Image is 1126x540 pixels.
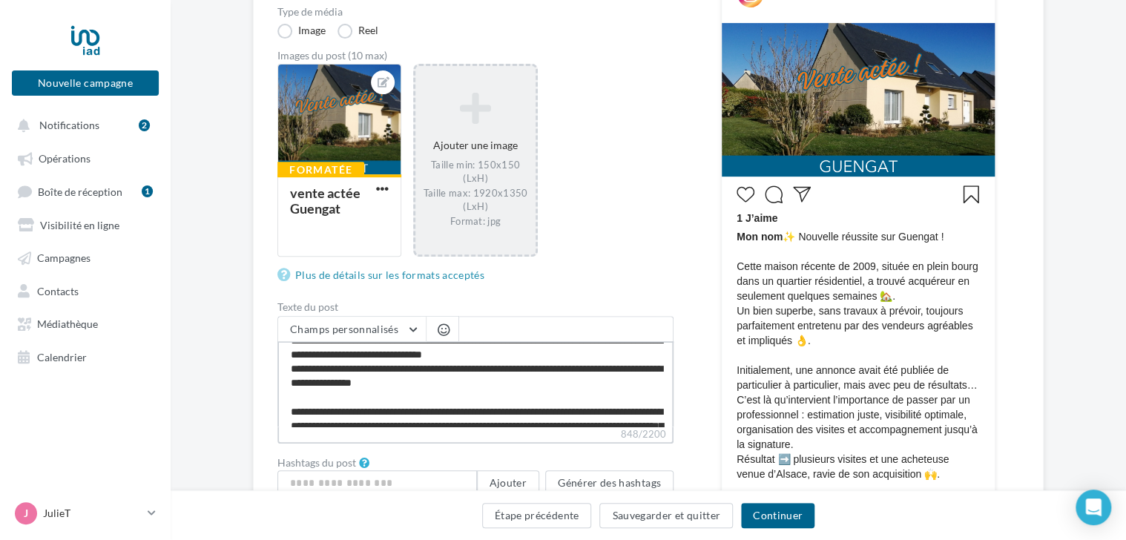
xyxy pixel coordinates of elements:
svg: J’aime [737,185,754,203]
svg: Enregistrer [962,185,980,203]
div: Formatée [277,162,364,178]
a: Boîte de réception1 [9,177,162,205]
label: Texte du post [277,302,674,312]
span: Notifications [39,119,99,131]
span: Visibilité en ligne [40,218,119,231]
div: Images du post (10 max) [277,50,674,61]
div: 1 J’aime [737,211,980,229]
a: Médiathèque [9,309,162,336]
span: Mon nom [737,231,783,243]
span: Opérations [39,152,90,165]
a: Campagnes [9,243,162,270]
button: Continuer [741,503,814,528]
p: JulieT [43,506,142,521]
label: Image [277,24,326,39]
span: Boîte de réception [38,185,122,197]
div: vente actée Guengat [290,185,360,217]
a: Visibilité en ligne [9,211,162,237]
button: Nouvelle campagne [12,70,159,96]
div: 2 [139,119,150,131]
span: Champs personnalisés [290,323,398,335]
button: Sauvegarder et quitter [599,503,733,528]
span: J [24,506,28,521]
span: Contacts [37,284,79,297]
span: Calendrier [37,350,87,363]
a: Opérations [9,144,162,171]
span: Médiathèque [37,317,98,330]
a: Plus de détails sur les formats acceptés [277,266,490,284]
svg: Commenter [765,185,783,203]
button: Ajouter [477,470,539,495]
svg: Partager la publication [793,185,811,203]
label: Type de média [277,7,674,17]
button: Champs personnalisés [278,317,426,342]
button: Notifications 2 [9,111,156,138]
label: 848/2200 [277,427,674,444]
a: Contacts [9,277,162,303]
a: Calendrier [9,343,162,369]
div: Open Intercom Messenger [1076,490,1111,525]
label: Reel [338,24,378,39]
button: Générer des hashtags [545,470,674,495]
div: 1 [142,185,153,197]
button: Étape précédente [482,503,592,528]
span: Campagnes [37,251,90,264]
a: J JulieT [12,499,159,527]
label: Hashtags du post [277,458,356,468]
